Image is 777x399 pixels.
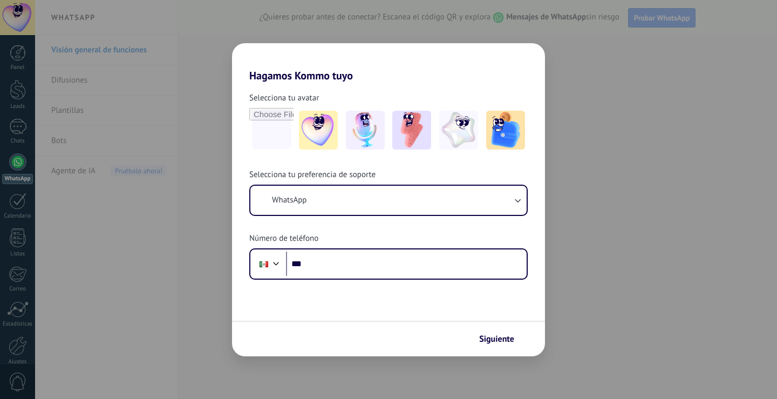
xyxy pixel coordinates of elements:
[249,233,318,244] span: Número de teléfono
[254,253,274,275] div: Mexico: + 52
[346,111,385,150] img: -2.jpeg
[439,111,478,150] img: -4.jpeg
[392,111,431,150] img: -3.jpeg
[249,93,319,104] span: Selecciona tu avatar
[474,330,529,348] button: Siguiente
[479,335,514,343] span: Siguiente
[486,111,525,150] img: -5.jpeg
[299,111,338,150] img: -1.jpeg
[232,43,545,82] h2: Hagamos Kommo tuyo
[272,195,306,206] span: WhatsApp
[250,186,527,215] button: WhatsApp
[249,170,376,180] span: Selecciona tu preferencia de soporte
